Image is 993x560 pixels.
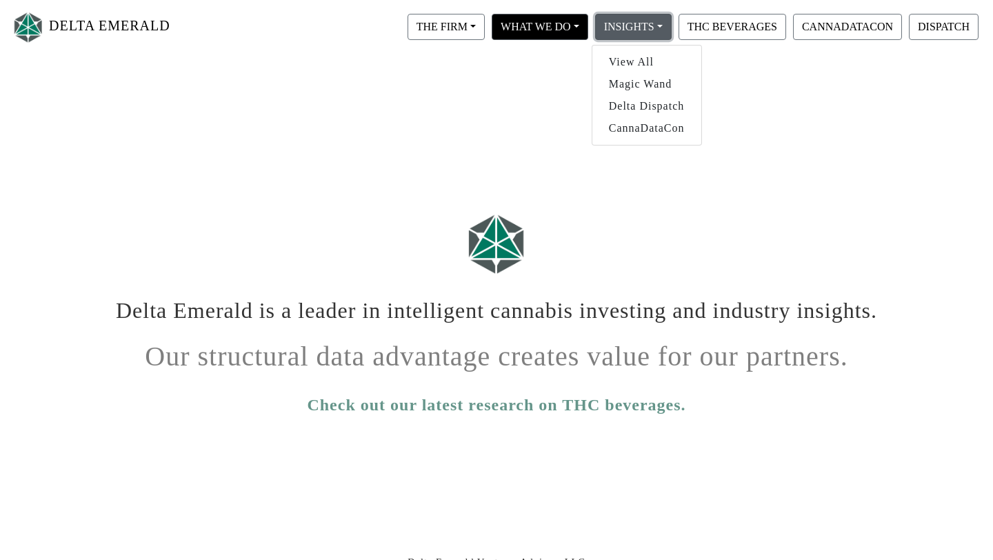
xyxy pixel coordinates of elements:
a: DELTA EMERALD [11,6,170,49]
button: INSIGHTS [595,14,672,40]
a: Check out our latest research on THC beverages. [307,392,685,417]
button: THE FIRM [408,14,485,40]
a: Delta Dispatch [592,95,701,117]
img: Logo [11,9,46,46]
img: Logo [462,208,531,280]
a: CANNADATACON [790,20,905,32]
div: THE FIRM [592,45,702,146]
h1: Delta Emerald is a leader in intelligent cannabis investing and industry insights. [114,287,879,323]
h1: Our structural data advantage creates value for our partners. [114,330,879,373]
a: CannaDataCon [592,117,701,139]
button: THC BEVERAGES [679,14,786,40]
a: DISPATCH [905,20,982,32]
button: DISPATCH [909,14,979,40]
button: WHAT WE DO [492,14,588,40]
a: Magic Wand [592,73,701,95]
a: THC BEVERAGES [675,20,790,32]
button: CANNADATACON [793,14,902,40]
a: View All [592,51,701,73]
